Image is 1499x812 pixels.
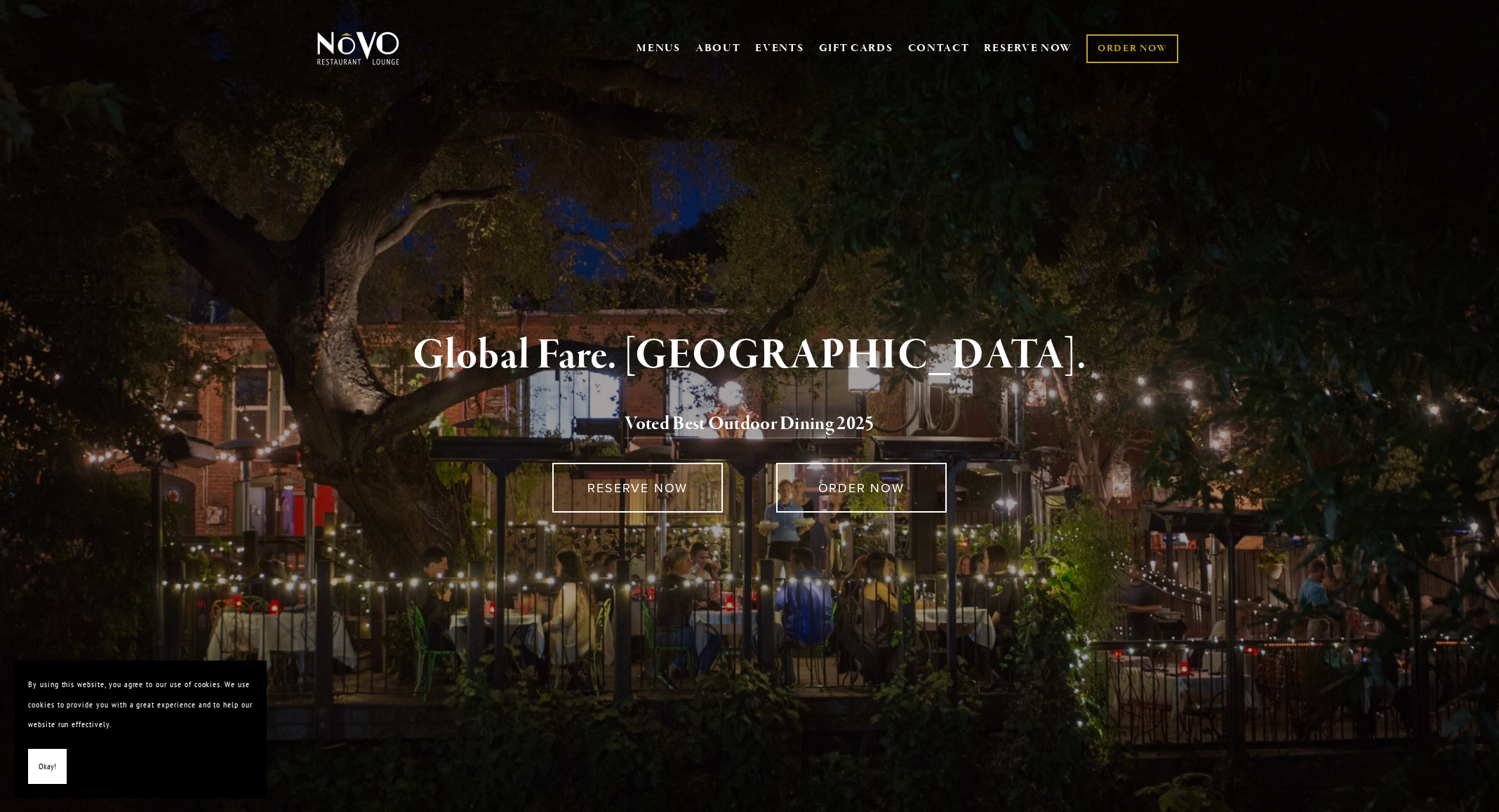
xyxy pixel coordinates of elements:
strong: Global Fare. [GEOGRAPHIC_DATA]. [413,329,1086,382]
a: ABOUT [695,41,741,55]
a: GIFT CARDS [819,35,893,62]
section: Cookie banner [14,661,267,798]
img: Novo Restaurant &amp; Lounge [314,31,402,66]
span: Okay! [39,757,56,777]
a: ORDER NOW [776,463,947,513]
h2: 5 [340,410,1159,439]
p: By using this website, you agree to our use of cookies. We use cookies to provide you with a grea... [28,675,253,735]
a: MENUS [637,41,681,55]
a: Voted Best Outdoor Dining 202 [625,412,865,438]
button: Okay! [28,749,67,785]
a: RESERVE NOW [984,35,1072,62]
a: RESERVE NOW [552,463,723,513]
a: EVENTS [755,41,804,55]
a: ORDER NOW [1086,34,1178,63]
a: CONTACT [908,35,970,62]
